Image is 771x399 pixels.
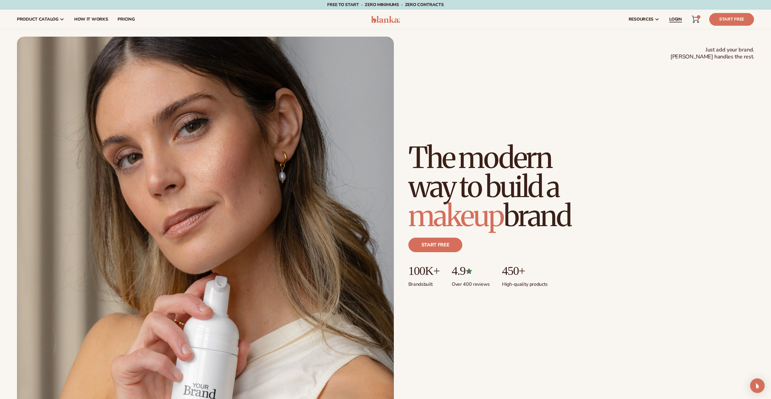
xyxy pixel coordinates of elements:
a: How It Works [69,10,113,29]
span: product catalog [17,17,58,22]
span: How It Works [74,17,108,22]
p: 4.9 [452,264,490,278]
a: product catalog [12,10,69,29]
div: Open Intercom Messenger [750,378,765,393]
p: Over 400 reviews [452,278,490,288]
p: 450+ [502,264,548,278]
span: makeup [408,198,503,234]
p: 100K+ [408,264,440,278]
span: Free to start · ZERO minimums · ZERO contracts [327,2,444,8]
span: pricing [118,17,135,22]
a: Start Free [709,13,754,26]
span: 1 [698,15,699,19]
span: Just add your brand. [PERSON_NAME] handles the rest. [670,46,754,61]
a: resources [624,10,664,29]
a: LOGIN [664,10,687,29]
h1: The modern way to build a brand [408,143,602,230]
span: LOGIN [669,17,682,22]
img: logo [371,16,400,23]
p: Brands built [408,278,440,288]
a: Start free [408,238,463,252]
p: High-quality products [502,278,548,288]
span: resources [629,17,653,22]
a: pricing [113,10,139,29]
